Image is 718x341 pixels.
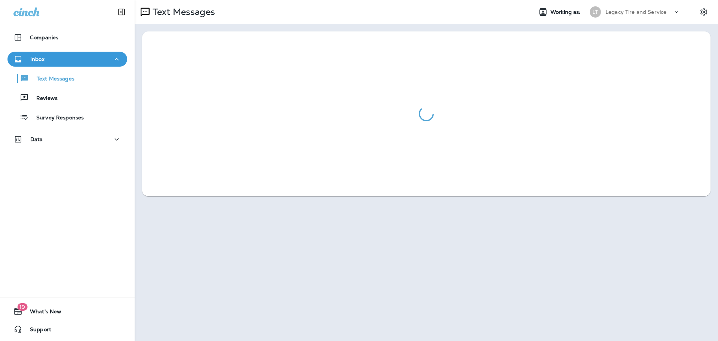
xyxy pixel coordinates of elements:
[29,95,58,102] p: Reviews
[7,52,127,67] button: Inbox
[7,132,127,147] button: Data
[7,304,127,319] button: 19What's New
[150,6,215,18] p: Text Messages
[7,90,127,106] button: Reviews
[29,115,84,122] p: Survey Responses
[29,76,74,83] p: Text Messages
[22,326,51,335] span: Support
[7,70,127,86] button: Text Messages
[22,308,61,317] span: What's New
[605,9,666,15] p: Legacy Tire and Service
[7,322,127,337] button: Support
[697,5,711,19] button: Settings
[111,4,132,19] button: Collapse Sidebar
[30,56,45,62] p: Inbox
[30,136,43,142] p: Data
[550,9,582,15] span: Working as:
[30,34,58,40] p: Companies
[7,30,127,45] button: Companies
[7,109,127,125] button: Survey Responses
[17,303,27,311] span: 19
[590,6,601,18] div: LT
